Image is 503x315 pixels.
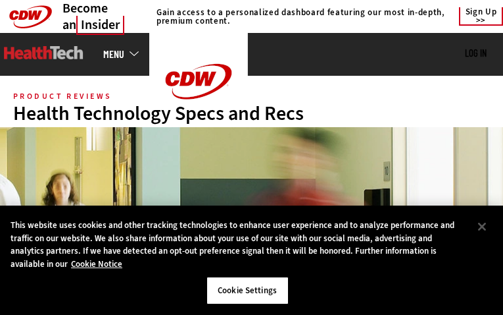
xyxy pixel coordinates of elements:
[103,49,149,59] a: mobile-menu
[467,212,496,241] button: Close
[150,8,446,25] a: Gain access to a personalized dashboard featuring our most in-depth, premium content.
[149,33,248,130] img: Home
[4,46,84,59] img: Home
[465,47,487,59] a: Log in
[206,277,289,304] button: Cookie Settings
[76,16,124,35] span: Insider
[11,219,467,270] div: This website uses cookies and other tracking technologies to enhance user experience and to analy...
[459,7,503,26] a: Sign Up
[465,47,487,60] div: User menu
[13,103,490,123] div: Health Technology Specs and Recs
[156,8,446,25] h4: Gain access to a personalized dashboard featuring our most in-depth, premium content.
[13,93,112,100] div: PRODUCT REVIEWS
[71,258,122,270] a: More information about your privacy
